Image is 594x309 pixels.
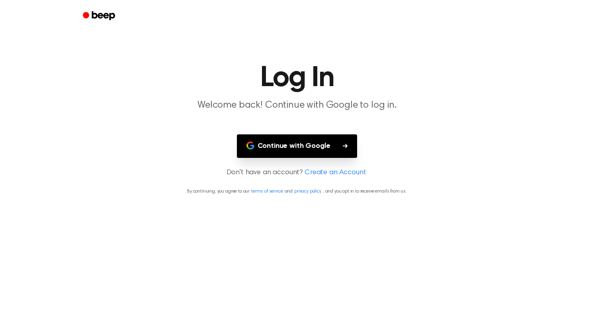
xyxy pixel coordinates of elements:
[10,188,584,195] p: By continuing, you agree to our and , and you opt in to receive emails from us.
[237,134,358,158] button: Continue with Google
[144,99,450,112] p: Welcome back! Continue with Google to log in.
[305,167,366,178] a: Create an Account
[10,167,584,178] p: Don't have an account?
[77,8,122,24] a: Beep
[294,189,321,194] a: privacy policy
[251,189,283,194] a: terms of service
[93,64,501,93] h1: Log In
